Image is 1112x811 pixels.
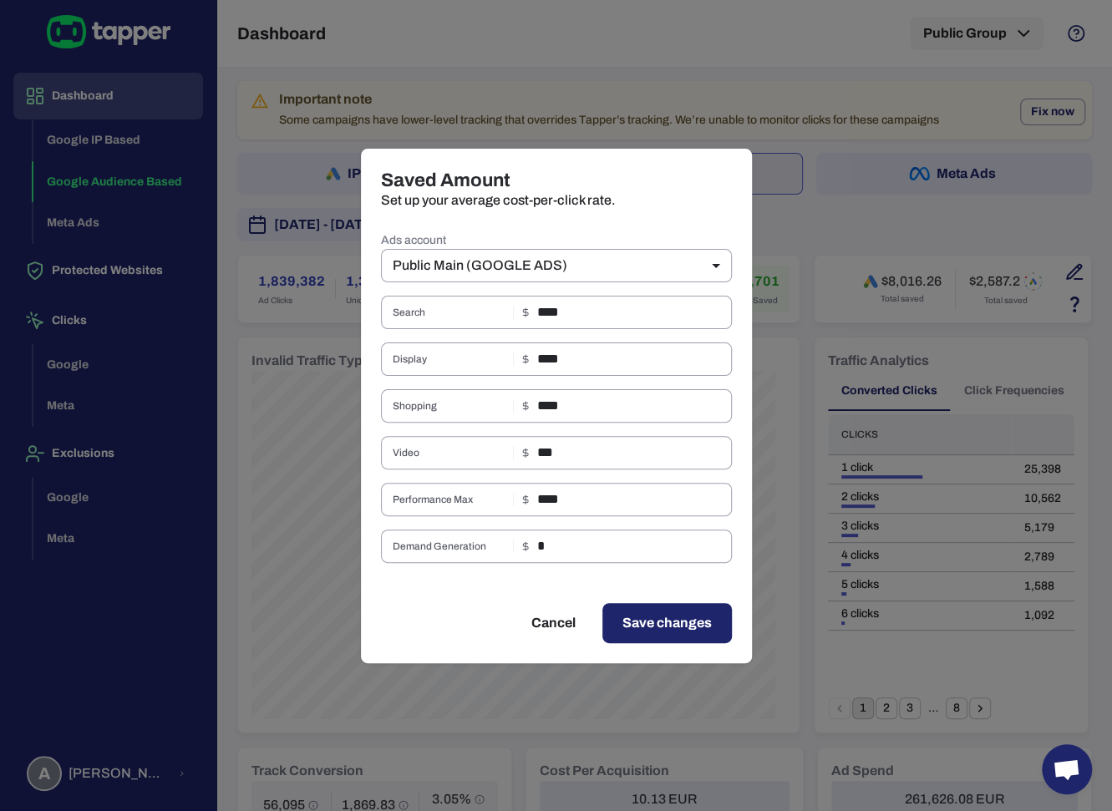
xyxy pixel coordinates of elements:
span: Video [393,446,506,459]
button: Save changes [602,603,732,643]
h4: Saved Amount [381,169,732,192]
span: Performance Max [393,493,506,506]
span: Save changes [622,613,712,633]
div: Public Main (GOOGLE ADS) [381,249,732,282]
span: Search [393,306,506,319]
div: Open chat [1042,744,1092,794]
span: Shopping [393,399,506,413]
button: Cancel [511,603,596,643]
label: Ads account [381,232,732,249]
p: Set up your average cost-per-click rate. [381,192,732,209]
span: Display [393,352,506,366]
span: Demand Generation [393,540,506,553]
